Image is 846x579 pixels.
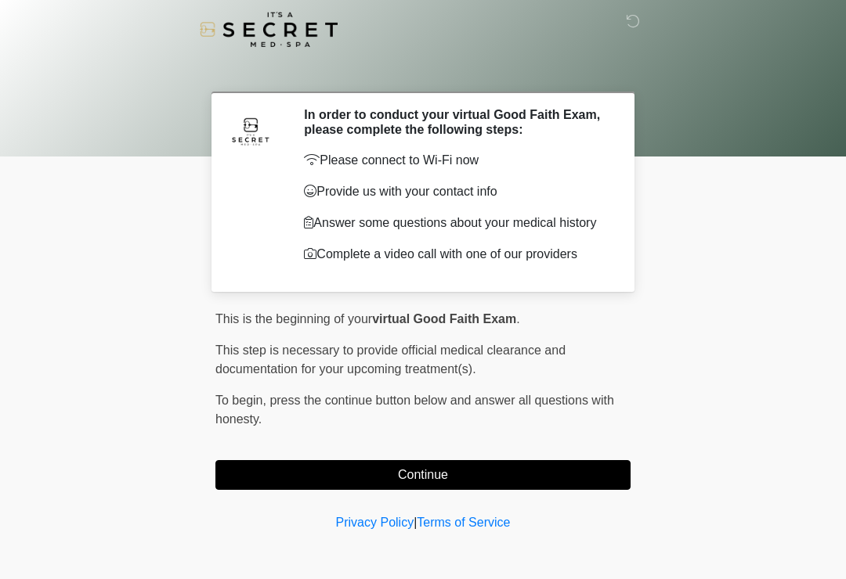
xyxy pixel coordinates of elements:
[215,460,631,490] button: Continue
[414,516,417,529] a: |
[227,107,274,154] img: Agent Avatar
[304,107,607,137] h2: In order to conduct your virtual Good Faith Exam, please complete the following steps:
[304,245,607,264] p: Complete a video call with one of our providers
[304,151,607,170] p: Please connect to Wi-Fi now
[215,394,269,407] span: To begin,
[304,182,607,201] p: Provide us with your contact info
[204,56,642,85] h1: ‎ ‎
[516,312,519,325] span: .
[215,312,372,325] span: This is the beginning of your
[200,12,338,47] img: It's A Secret Med Spa Logo
[215,394,614,426] span: press the continue button below and answer all questions with honesty.
[304,214,607,232] p: Answer some questions about your medical history
[336,516,414,529] a: Privacy Policy
[215,343,566,376] span: This step is necessary to provide official medical clearance and documentation for your upcoming ...
[372,312,516,325] strong: virtual Good Faith Exam
[417,516,510,529] a: Terms of Service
